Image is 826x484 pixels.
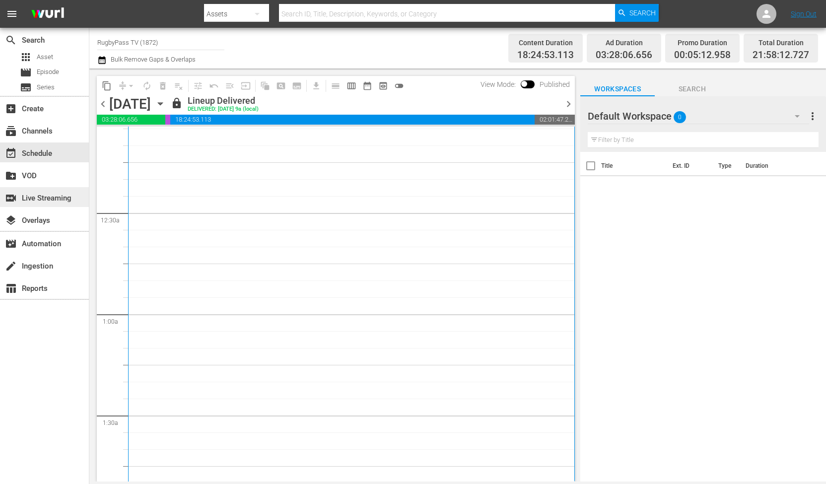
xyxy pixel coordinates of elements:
span: Asset [37,52,53,62]
span: calendar_view_week_outlined [346,81,356,91]
span: Copy Lineup [99,78,115,94]
span: Series [37,82,55,92]
span: 03:28:06.656 [97,115,165,125]
th: Ext. ID [667,152,712,180]
th: Type [712,152,740,180]
span: Search [5,34,17,46]
span: chevron_left [97,98,109,110]
span: preview_outlined [378,81,388,91]
div: Promo Duration [674,36,731,50]
span: Overlays [5,214,17,226]
span: Toggle to switch from Published to Draft view. [521,80,528,87]
span: Episode [37,67,59,77]
span: Episode [20,67,32,78]
span: View Mode: [476,80,521,88]
span: Create Series Block [289,78,305,94]
span: 24 hours Lineup View is OFF [391,78,407,94]
span: date_range_outlined [362,81,372,91]
span: 18:24:53.113 [170,115,535,125]
span: Channels [5,125,17,137]
button: more_vert [807,104,819,128]
span: 03:28:06.656 [596,50,652,61]
span: Clear Lineup [171,78,187,94]
span: 21:58:12.727 [753,50,809,61]
div: [DATE] [109,96,151,112]
span: Create Search Block [273,78,289,94]
span: Loop Content [139,78,155,94]
th: Title [601,152,667,180]
span: Schedule [5,147,17,159]
span: Select an event to delete [155,78,171,94]
img: ans4CAIJ8jUAAAAAAAAAAAAAAAAAAAAAAAAgQb4GAAAAAAAAAAAAAAAAAAAAAAAAJMjXAAAAAAAAAAAAAAAAAAAAAAAAgAT5G... [24,2,71,26]
span: Revert to Primary Episode [206,78,222,94]
span: toggle_off [394,81,404,91]
span: Workspaces [580,83,655,95]
div: Content Duration [517,36,574,50]
div: Default Workspace [588,102,809,130]
div: Ad Duration [596,36,652,50]
div: Total Duration [753,36,809,50]
span: View Backup [375,78,391,94]
div: DELIVERED: [DATE] 9a (local) [188,106,259,113]
span: Download as CSV [305,76,324,95]
span: 00:05:12.958 [165,115,170,125]
span: Published [535,80,575,88]
span: 02:01:47.273 [535,115,575,125]
span: Asset [20,51,32,63]
span: lock [171,97,183,109]
span: Ingestion [5,260,17,272]
span: Month Calendar View [359,78,375,94]
span: Create [5,103,17,115]
span: Update Metadata from Key Asset [238,78,254,94]
span: Reports [5,282,17,294]
span: Remove Gaps & Overlaps [115,78,139,94]
span: create_new_folder [5,170,17,182]
span: content_copy [102,81,112,91]
span: Search [655,83,729,95]
span: Series [20,81,32,93]
span: more_vert [807,110,819,122]
span: Fill episodes with ad slates [222,78,238,94]
span: chevron_right [562,98,575,110]
span: Week Calendar View [344,78,359,94]
div: Lineup Delivered [188,95,259,106]
span: Refresh All Search Blocks [254,76,273,95]
span: 0 [674,107,686,128]
span: Bulk Remove Gaps & Overlaps [109,56,196,63]
span: Customize Events [187,76,206,95]
button: Search [615,4,659,22]
a: Sign Out [791,10,817,18]
span: Automation [5,238,17,250]
span: 18:24:53.113 [517,50,574,61]
span: menu [6,8,18,20]
span: Live Streaming [5,192,17,204]
span: 00:05:12.958 [674,50,731,61]
span: Search [629,4,656,22]
th: Duration [740,152,799,180]
span: Day Calendar View [324,76,344,95]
